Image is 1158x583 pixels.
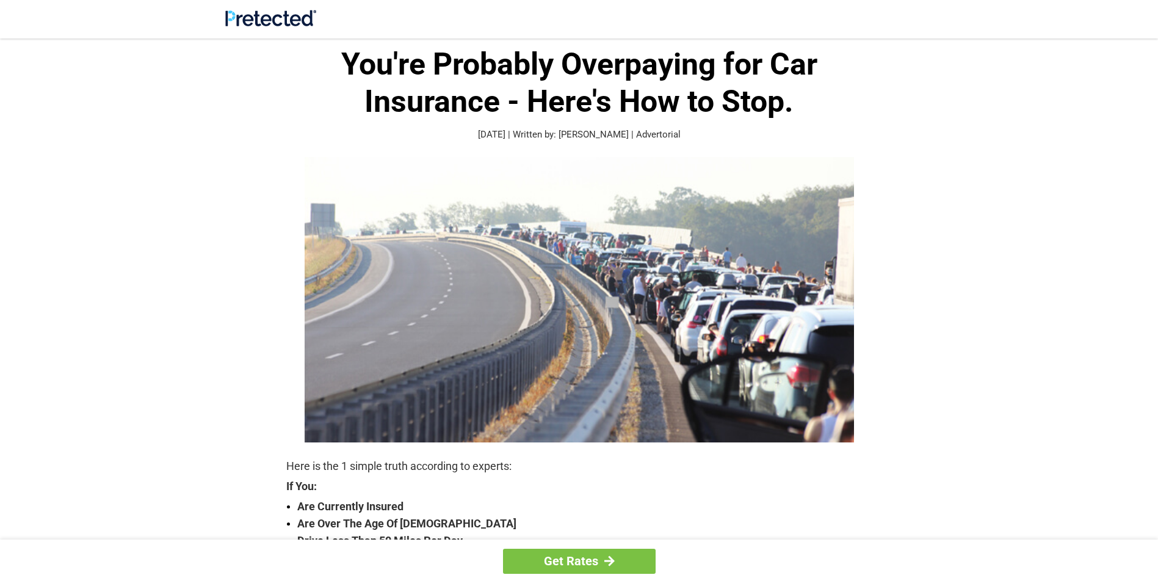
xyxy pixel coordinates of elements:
p: Here is the 1 simple truth according to experts: [286,458,872,475]
strong: Are Over The Age Of [DEMOGRAPHIC_DATA] [297,515,872,532]
p: [DATE] | Written by: [PERSON_NAME] | Advertorial [286,128,872,142]
h1: You're Probably Overpaying for Car Insurance - Here's How to Stop. [286,46,872,120]
strong: Drive Less Than 50 Miles Per Day [297,532,872,549]
img: Site Logo [225,10,316,26]
a: Get Rates [503,549,656,574]
a: Site Logo [225,17,316,29]
strong: If You: [286,481,872,492]
strong: Are Currently Insured [297,498,872,515]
